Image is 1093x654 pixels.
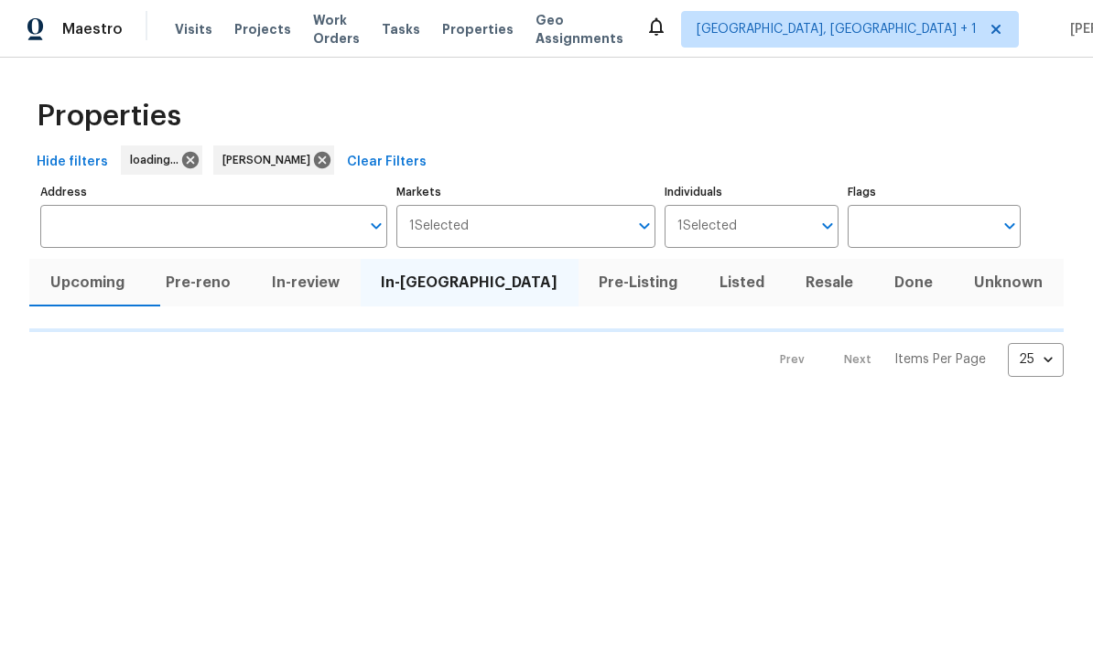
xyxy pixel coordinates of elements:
button: Open [997,213,1023,239]
span: Done [885,270,943,295]
span: Maestro [62,20,123,38]
span: In-[GEOGRAPHIC_DATA] [372,270,568,295]
span: Clear Filters [347,151,427,174]
div: 25 [1008,336,1064,383]
button: Clear Filters [340,145,434,179]
span: [PERSON_NAME] [222,151,318,169]
span: Unknown [965,270,1053,295]
div: loading... [121,145,202,175]
label: Markets [396,187,656,198]
button: Open [363,213,389,239]
span: 1 Selected [677,219,737,234]
span: 1 Selected [409,219,469,234]
span: Pre-Listing [590,270,687,295]
button: Hide filters [29,145,115,179]
nav: Pagination Navigation [763,343,1064,377]
label: Flags [848,187,1021,198]
div: [PERSON_NAME] [213,145,334,175]
span: Properties [37,107,181,125]
span: Visits [175,20,212,38]
span: Upcoming [40,270,134,295]
span: [GEOGRAPHIC_DATA], [GEOGRAPHIC_DATA] + 1 [697,20,977,38]
span: Projects [234,20,291,38]
button: Open [815,213,840,239]
span: Work Orders [313,11,360,48]
span: Tasks [382,23,420,36]
span: Listed [709,270,774,295]
span: In-review [262,270,349,295]
label: Address [40,187,387,198]
span: Hide filters [37,151,108,174]
button: Open [632,213,657,239]
label: Individuals [665,187,838,198]
span: Properties [442,20,514,38]
span: loading... [130,151,186,169]
span: Resale [795,270,862,295]
span: Pre-reno [156,270,240,295]
p: Items Per Page [894,350,986,369]
span: Geo Assignments [536,11,623,48]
